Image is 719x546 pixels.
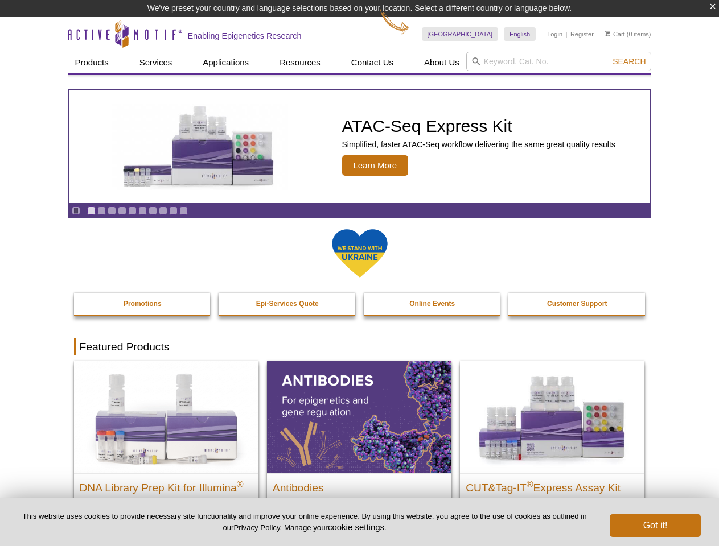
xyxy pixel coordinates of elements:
a: Register [570,30,594,38]
h2: DNA Library Prep Kit for Illumina [80,477,253,494]
img: CUT&Tag-IT® Express Assay Kit [460,361,644,473]
a: Online Events [364,293,502,315]
span: Search [613,57,646,66]
a: Resources [273,52,327,73]
article: ATAC-Seq Express Kit [69,90,650,203]
a: Go to slide 7 [149,206,157,215]
a: Go to slide 3 [108,206,116,215]
strong: Online Events [409,300,455,308]
a: CUT&Tag-IT® Express Assay Kit CUT&Tag-IT®Express Assay Kit Less variable and higher-throughput ge... [460,361,644,533]
a: Applications [196,52,256,73]
a: Privacy Policy [233,523,280,532]
a: [GEOGRAPHIC_DATA] [422,27,499,41]
strong: Customer Support [547,300,607,308]
button: cookie settings [328,522,384,532]
a: Go to slide 5 [128,206,137,215]
span: Learn More [342,155,409,176]
h2: CUT&Tag-IT Express Assay Kit [466,477,639,494]
a: Services [133,52,179,73]
img: We Stand With Ukraine [331,228,388,279]
a: Go to slide 9 [169,206,178,215]
img: Your Cart [605,31,610,36]
strong: Epi-Services Quote [256,300,319,308]
img: Change Here [380,9,410,35]
input: Keyword, Cat. No. [466,52,651,71]
p: Simplified, faster ATAC-Seq workflow delivering the same great quality results [342,139,615,150]
img: ATAC-Seq Express Kit [106,104,294,190]
h2: ATAC-Seq Express Kit [342,118,615,135]
a: Promotions [74,293,212,315]
a: Go to slide 4 [118,206,126,215]
li: (0 items) [605,27,651,41]
h2: Enabling Epigenetics Research [188,31,302,41]
h2: Featured Products [74,338,646,355]
sup: ® [527,479,533,489]
a: Contact Us [344,52,400,73]
a: Go to slide 10 [179,206,188,215]
a: Customer Support [508,293,646,315]
a: Products [68,52,116,73]
img: DNA Library Prep Kit for Illumina [74,361,258,473]
button: Search [609,56,649,67]
sup: ® [237,479,244,489]
h2: Antibodies [273,477,446,494]
a: Go to slide 8 [159,206,167,215]
button: Got it! [610,514,701,537]
a: Cart [605,30,625,38]
a: DNA Library Prep Kit for Illumina DNA Library Prep Kit for Illumina® Dual Index NGS Kit for ChIP-... [74,361,258,545]
img: All Antibodies [267,361,451,473]
a: All Antibodies Antibodies Application-tested antibodies for ChIP, CUT&Tag, and CUT&RUN. [267,361,451,533]
a: Login [547,30,562,38]
a: Go to slide 1 [87,206,96,215]
strong: Promotions [124,300,162,308]
a: Toggle autoplay [72,206,80,215]
li: | [566,27,568,41]
a: Go to slide 6 [138,206,147,215]
a: Go to slide 2 [97,206,106,215]
p: This website uses cookies to provide necessary site functionality and improve your online experie... [18,511,591,533]
a: ATAC-Seq Express Kit ATAC-Seq Express Kit Simplified, faster ATAC-Seq workflow delivering the sam... [69,90,650,203]
a: Epi-Services Quote [219,293,356,315]
a: About Us [417,52,466,73]
a: English [504,27,536,41]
